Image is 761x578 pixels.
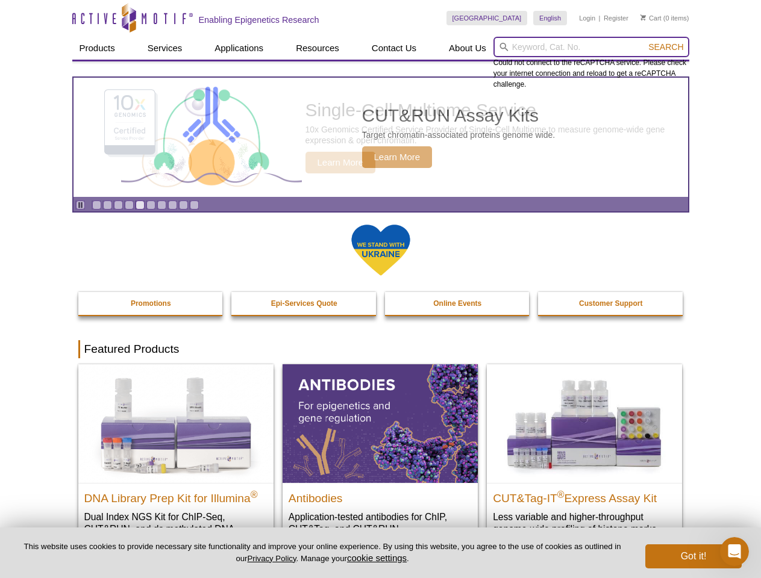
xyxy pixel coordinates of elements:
a: Toggle autoplay [76,200,85,210]
p: Application-tested antibodies for ChIP, CUT&Tag, and CUT&RUN. [289,511,472,535]
a: Cart [640,14,662,22]
strong: Epi-Services Quote [271,299,337,308]
a: Go to slide 1 [92,200,101,210]
a: CUT&Tag-IT® Express Assay Kit CUT&Tag-IT®Express Assay Kit Less variable and higher-throughput ge... [487,364,682,547]
a: [GEOGRAPHIC_DATA] [446,11,528,25]
h2: Enabling Epigenetics Research [199,14,319,25]
button: cookie settings [347,553,407,563]
li: (0 items) [640,11,689,25]
strong: Online Events [433,299,481,308]
h2: CUT&Tag-IT Express Assay Kit [493,486,676,505]
span: Learn More [362,146,433,168]
h2: CUT&RUN Assay Kits [362,107,556,125]
a: All Antibodies Antibodies Application-tested antibodies for ChIP, CUT&Tag, and CUT&RUN. [283,364,478,547]
iframe: Intercom live chat [720,537,749,566]
a: Promotions [78,292,224,315]
a: Services [140,37,190,60]
span: Search [648,42,683,52]
a: About Us [442,37,493,60]
button: Got it! [645,544,742,568]
a: Privacy Policy [247,554,296,563]
img: DNA Library Prep Kit for Illumina [78,364,274,482]
a: Go to slide 5 [136,200,145,210]
p: This website uses cookies to provide necessary site functionality and improve your online experie... [19,541,625,564]
a: English [533,11,567,25]
a: Login [579,14,595,22]
a: CUT&RUN Assay Kits CUT&RUN Assay Kits Target chromatin-associated proteins genome wide. Learn More [74,78,688,197]
a: Go to slide 2 [103,200,112,210]
a: Register [604,14,628,22]
a: Resources [289,37,346,60]
sup: ® [557,489,565,499]
p: Less variable and higher-throughput genome-wide profiling of histone marks​. [493,511,676,535]
a: Applications [207,37,271,60]
li: | [599,11,601,25]
a: Products [72,37,122,60]
sup: ® [251,489,258,499]
img: All Antibodies [283,364,478,482]
a: DNA Library Prep Kit for Illumina DNA Library Prep Kit for Illumina® Dual Index NGS Kit for ChIP-... [78,364,274,559]
h2: Featured Products [78,340,683,358]
button: Search [645,42,687,52]
img: Your Cart [640,14,646,20]
img: CUT&Tag-IT® Express Assay Kit [487,364,682,482]
a: Go to slide 4 [125,200,134,210]
article: CUT&RUN Assay Kits [74,78,688,197]
a: Go to slide 3 [114,200,123,210]
input: Keyword, Cat. No. [493,37,689,57]
img: We Stand With Ukraine [351,223,411,277]
a: Epi-Services Quote [231,292,377,315]
a: Go to slide 7 [157,200,166,210]
a: Go to slide 6 [146,200,155,210]
a: Contact Us [365,37,424,60]
h2: DNA Library Prep Kit for Illumina [84,486,268,505]
a: Go to slide 8 [168,200,177,210]
div: Could not connect to the reCAPTCHA service. Please check your internet connection and reload to g... [493,37,689,90]
p: Dual Index NGS Kit for ChIP-Seq, CUT&RUN, and ds methylated DNA assays. [84,511,268,547]
strong: Promotions [131,299,171,308]
h2: Antibodies [289,486,472,505]
a: Online Events [385,292,531,315]
a: Go to slide 10 [190,200,199,210]
strong: Customer Support [579,299,642,308]
img: CUT&RUN Assay Kits [121,82,302,193]
p: Target chromatin-associated proteins genome wide. [362,129,556,140]
a: Customer Support [538,292,684,315]
a: Go to slide 9 [179,200,188,210]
